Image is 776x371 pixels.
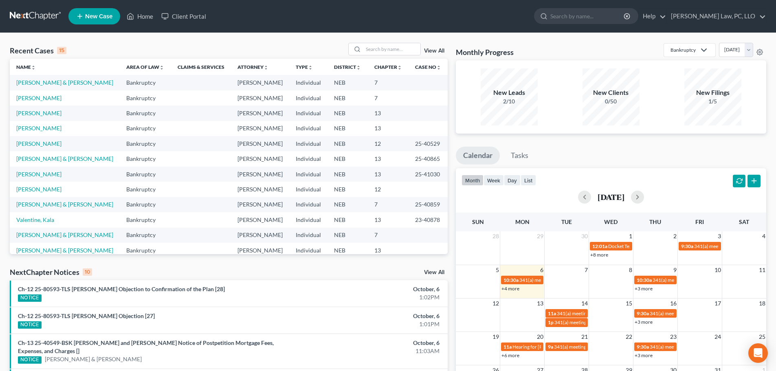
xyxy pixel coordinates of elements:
[625,332,633,342] span: 22
[714,299,722,308] span: 17
[481,88,538,97] div: New Leads
[368,243,409,258] td: 13
[628,265,633,275] span: 8
[289,243,328,258] td: Individual
[580,299,589,308] span: 14
[758,265,766,275] span: 11
[368,75,409,90] td: 7
[159,65,164,70] i: unfold_more
[16,140,62,147] a: [PERSON_NAME]
[289,182,328,197] td: Individual
[328,197,367,212] td: NEB
[231,167,289,182] td: [PERSON_NAME]
[231,243,289,258] td: [PERSON_NAME]
[18,339,274,354] a: Ch-13 25-40549-BSK [PERSON_NAME] and [PERSON_NAME] Notice of Postpetition Mortgage Fees, Expenses...
[120,75,171,90] td: Bankruptcy
[515,218,530,225] span: Mon
[171,59,231,75] th: Claims & Services
[10,46,66,55] div: Recent Cases
[684,97,741,105] div: 1/5
[669,332,677,342] span: 23
[501,285,519,292] a: +4 more
[714,332,722,342] span: 24
[334,64,361,70] a: Districtunfold_more
[635,352,653,358] a: +3 more
[424,270,444,275] a: View All
[492,332,500,342] span: 19
[328,151,367,166] td: NEB
[519,277,641,283] span: 341(a) meeting for [PERSON_NAME] & [PERSON_NAME]
[16,64,36,70] a: Nameunfold_more
[157,9,210,24] a: Client Portal
[504,175,521,186] button: day
[409,136,448,151] td: 25-40529
[554,319,633,325] span: 341(a) meeting for [PERSON_NAME]
[368,197,409,212] td: 7
[16,79,113,86] a: [PERSON_NAME] & [PERSON_NAME]
[16,186,62,193] a: [PERSON_NAME]
[289,90,328,105] td: Individual
[649,218,661,225] span: Thu
[472,218,484,225] span: Sun
[328,212,367,227] td: NEB
[484,175,504,186] button: week
[120,243,171,258] td: Bankruptcy
[231,90,289,105] td: [PERSON_NAME]
[635,319,653,325] a: +3 more
[289,167,328,182] td: Individual
[548,310,556,316] span: 11a
[739,218,749,225] span: Sat
[120,151,171,166] td: Bankruptcy
[598,193,624,201] h2: [DATE]
[356,65,361,70] i: unfold_more
[501,352,519,358] a: +6 more
[231,182,289,197] td: [PERSON_NAME]
[758,299,766,308] span: 18
[328,228,367,243] td: NEB
[492,299,500,308] span: 12
[85,13,112,20] span: New Case
[289,75,328,90] td: Individual
[123,9,157,24] a: Home
[456,47,514,57] h3: Monthly Progress
[308,65,313,70] i: unfold_more
[304,293,440,301] div: 1:02PM
[536,332,544,342] span: 20
[639,9,666,24] a: Help
[18,285,225,292] a: Ch-12 25-80593-TLS [PERSON_NAME] Objection to Confirmation of the Plan [28]
[584,265,589,275] span: 7
[374,64,402,70] a: Chapterunfold_more
[714,265,722,275] span: 10
[539,265,544,275] span: 6
[592,243,607,249] span: 12:01a
[368,151,409,166] td: 13
[120,197,171,212] td: Bankruptcy
[409,167,448,182] td: 25-41030
[296,64,313,70] a: Typeunfold_more
[397,65,402,70] i: unfold_more
[328,243,367,258] td: NEB
[16,231,113,238] a: [PERSON_NAME] & [PERSON_NAME]
[548,344,553,350] span: 9a
[304,285,440,293] div: October, 6
[495,265,500,275] span: 5
[628,231,633,241] span: 1
[289,228,328,243] td: Individual
[554,344,676,350] span: 341(a) meeting for [PERSON_NAME] & [PERSON_NAME]
[694,243,773,249] span: 341(a) meeting for [PERSON_NAME]
[424,48,444,54] a: View All
[289,105,328,121] td: Individual
[264,65,268,70] i: unfold_more
[231,151,289,166] td: [PERSON_NAME]
[684,88,741,97] div: New Filings
[328,182,367,197] td: NEB
[673,265,677,275] span: 9
[512,344,593,350] span: Hearing for [PERSON_NAME]-Mabok
[409,212,448,227] td: 23-40878
[16,171,62,178] a: [PERSON_NAME]
[304,320,440,328] div: 1:01PM
[536,231,544,241] span: 29
[456,147,500,165] a: Calendar
[748,343,768,363] div: Open Intercom Messenger
[492,231,500,241] span: 28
